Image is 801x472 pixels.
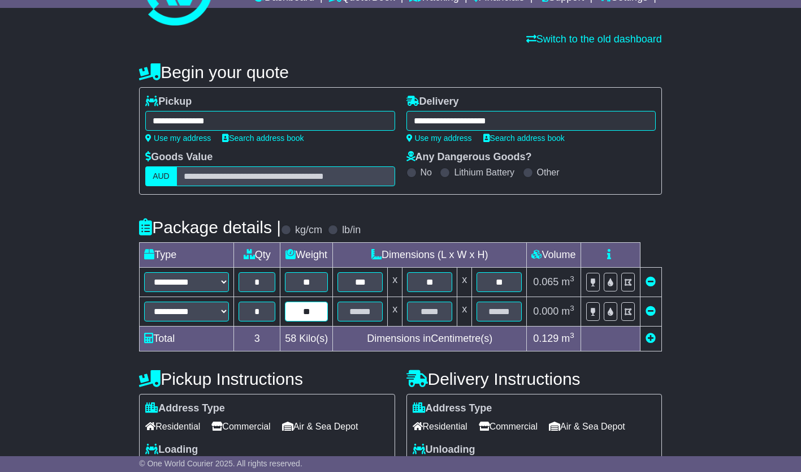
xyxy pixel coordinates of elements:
span: Air & Sea Depot [549,418,625,435]
sup: 3 [570,274,574,283]
td: Volume [527,243,581,268]
span: 0.000 [533,306,558,317]
label: kg/cm [295,224,322,237]
td: Weight [280,243,333,268]
td: x [388,297,402,327]
label: No [421,167,432,178]
a: Remove this item [646,306,656,317]
td: Dimensions in Centimetre(s) [333,327,527,351]
a: Search address book [222,134,304,143]
td: Kilo(s) [280,327,333,351]
label: lb/in [342,224,361,237]
label: Lithium Battery [454,167,514,178]
span: m [561,333,574,344]
label: Other [537,167,560,178]
span: 0.065 [533,276,558,288]
span: Residential [145,418,200,435]
td: 3 [234,327,280,351]
a: Remove this item [646,276,656,288]
td: Type [140,243,234,268]
h4: Delivery Instructions [406,370,662,388]
label: Delivery [406,96,459,108]
span: 58 [285,333,296,344]
h4: Begin your quote [139,63,662,81]
label: Any Dangerous Goods? [406,151,532,164]
td: x [457,268,472,297]
span: m [561,276,574,288]
span: Commercial [479,418,538,435]
td: x [388,268,402,297]
span: m [561,306,574,317]
td: x [457,297,472,327]
label: Address Type [413,402,492,415]
span: Air & Sea Depot [282,418,358,435]
a: Add new item [646,333,656,344]
label: Address Type [145,402,225,415]
label: Loading [145,444,198,456]
sup: 3 [570,304,574,312]
a: Search address book [483,134,565,143]
label: Pickup [145,96,192,108]
sup: 3 [570,331,574,340]
span: 0.129 [533,333,558,344]
h4: Pickup Instructions [139,370,395,388]
a: Use my address [406,134,472,143]
td: Total [140,327,234,351]
a: Switch to the old dashboard [526,33,662,45]
span: Residential [413,418,467,435]
h4: Package details | [139,218,281,237]
a: Use my address [145,134,211,143]
label: Unloading [413,444,475,456]
span: Commercial [211,418,270,435]
span: © One World Courier 2025. All rights reserved. [139,459,302,468]
label: AUD [145,166,177,186]
td: Dimensions (L x W x H) [333,243,527,268]
label: Goods Value [145,151,213,164]
td: Qty [234,243,280,268]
